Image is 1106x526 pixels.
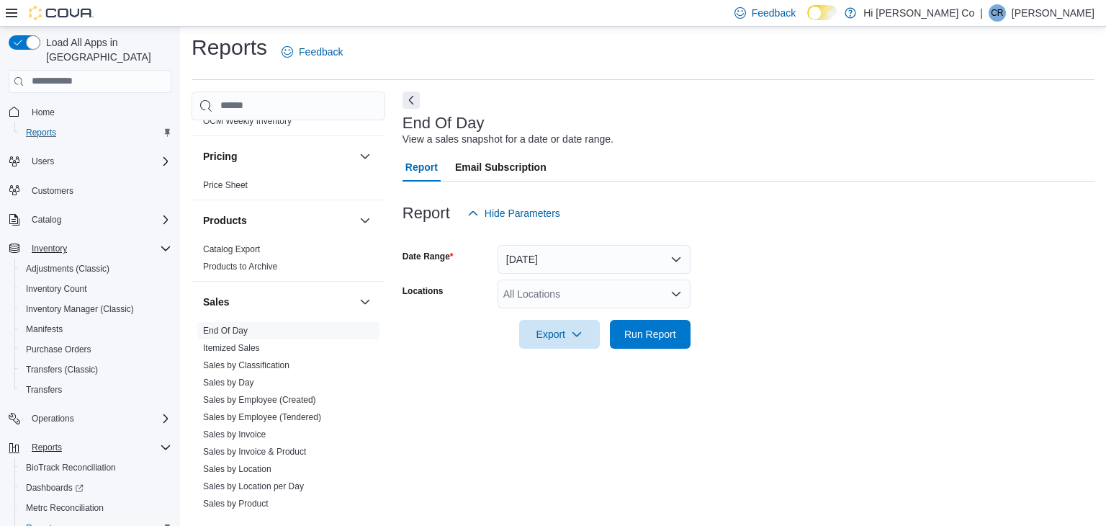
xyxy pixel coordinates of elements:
span: Inventory Manager (Classic) [20,300,171,318]
a: Products to Archive [203,262,277,272]
a: Price Sheet [203,180,248,190]
h3: Products [203,213,247,228]
span: Operations [26,410,171,427]
a: Customers [26,182,79,200]
button: Inventory Manager (Classic) [14,299,177,319]
span: Reports [32,442,62,453]
span: Customers [26,182,171,200]
a: Home [26,104,60,121]
span: Transfers [26,384,62,396]
span: OCM Weekly Inventory [203,115,292,127]
button: Transfers (Classic) [14,360,177,380]
span: Export [528,320,591,349]
button: Pricing [356,148,374,165]
span: Feedback [752,6,796,20]
button: Products [356,212,374,229]
button: Inventory [3,239,177,259]
span: Metrc Reconciliation [26,502,104,514]
button: Products [203,213,354,228]
span: Manifests [26,324,63,335]
a: Dashboards [14,478,177,498]
img: Cova [29,6,94,20]
span: Dashboards [20,479,171,496]
span: Inventory [32,243,67,254]
div: View a sales snapshot for a date or date range. [403,132,613,147]
button: Catalog [26,211,67,228]
button: Reports [14,122,177,143]
button: Open list of options [670,288,682,300]
span: BioTrack Reconciliation [26,462,116,473]
button: Operations [26,410,80,427]
span: CR [991,4,1003,22]
a: Sales by Classification [203,360,289,370]
a: Itemized Sales [203,343,260,353]
span: Sales by Location per Day [203,481,304,492]
span: Transfers (Classic) [20,361,171,378]
span: Manifests [20,321,171,338]
a: Sales by Location per Day [203,481,304,491]
button: Reports [3,437,177,458]
a: Sales by Invoice [203,429,266,440]
span: Load All Apps in [GEOGRAPHIC_DATA] [40,35,171,64]
a: Inventory Manager (Classic) [20,300,140,318]
a: Sales by Employee (Tendered) [203,412,321,422]
button: Purchase Orders [14,339,177,360]
span: Itemized Sales [203,342,260,354]
span: Users [32,156,54,167]
span: Feedback [299,45,343,59]
span: Reports [20,124,171,141]
button: Reports [26,439,68,456]
button: Customers [3,180,177,201]
span: Adjustments (Classic) [20,260,171,277]
a: Reports [20,124,62,141]
span: Operations [32,413,74,424]
button: Metrc Reconciliation [14,498,177,518]
span: Sales by Invoice & Product [203,446,306,458]
label: Date Range [403,251,454,262]
p: Hi [PERSON_NAME] Co [863,4,974,22]
a: OCM Weekly Inventory [203,116,292,126]
a: Dashboards [20,479,89,496]
button: Catalog [3,210,177,230]
a: Manifests [20,321,68,338]
a: Transfers [20,381,68,398]
label: Locations [403,285,444,297]
span: Home [26,103,171,121]
button: Sales [356,293,374,311]
button: Hide Parameters [462,199,566,228]
span: Users [26,153,171,170]
a: Feedback [276,37,349,66]
button: Pricing [203,149,354,164]
span: Price Sheet [203,179,248,191]
span: Report [405,153,438,182]
span: Dashboards [26,482,84,494]
button: Operations [3,409,177,429]
h3: Sales [203,295,230,309]
div: Products [192,241,385,281]
a: Sales by Product [203,499,269,509]
a: Transfers (Classic) [20,361,104,378]
button: Users [26,153,60,170]
span: Sales by Location [203,463,271,475]
span: Inventory Manager (Classic) [26,303,134,315]
div: Chris Reves [989,4,1006,22]
button: Next [403,92,420,109]
h3: Pricing [203,149,237,164]
span: Hide Parameters [485,206,560,220]
button: Home [3,102,177,122]
button: Transfers [14,380,177,400]
span: Sales by Classification [203,360,289,371]
a: Sales by Invoice & Product [203,447,306,457]
span: Run Report [624,327,676,342]
a: End Of Day [203,326,248,336]
span: Reports [26,439,171,456]
span: BioTrack Reconciliation [20,459,171,476]
a: Inventory Count [20,280,93,298]
button: Run Report [610,320,691,349]
span: Inventory Count [26,283,87,295]
span: Sales by Day [203,377,254,388]
span: Purchase Orders [20,341,171,358]
div: Pricing [192,177,385,200]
